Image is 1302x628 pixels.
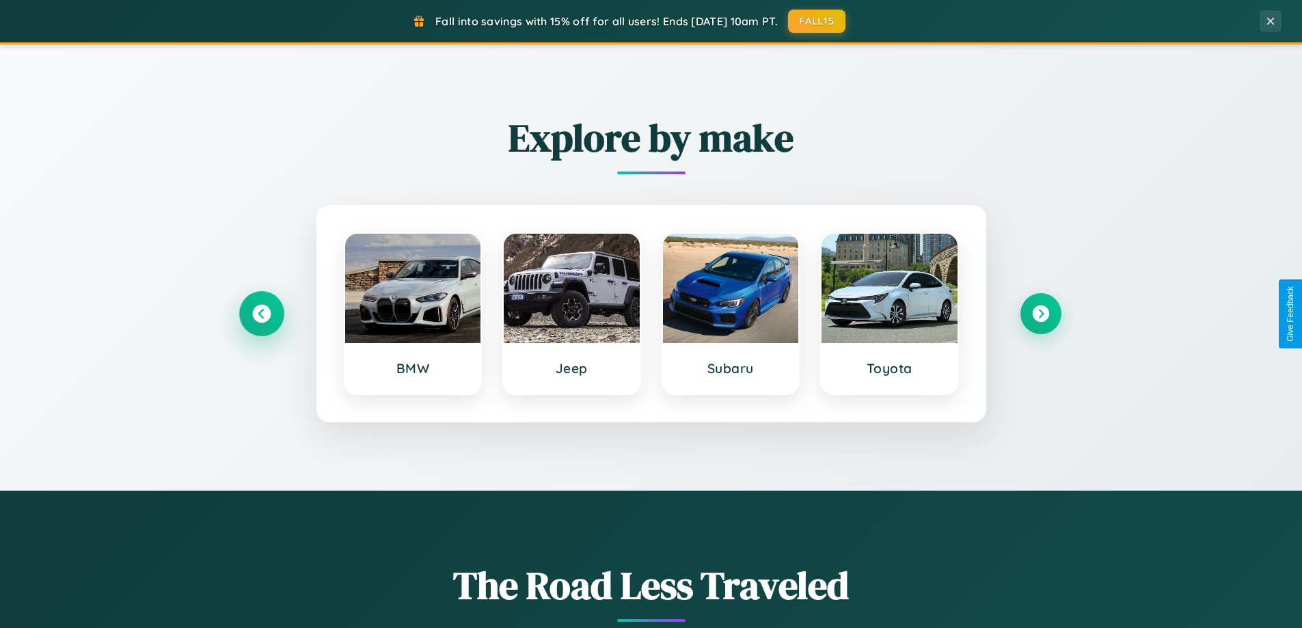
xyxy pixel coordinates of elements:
[359,360,467,377] h3: BMW
[788,10,845,33] button: FALL15
[1286,286,1295,342] div: Give Feedback
[677,360,785,377] h3: Subaru
[435,14,778,28] span: Fall into savings with 15% off for all users! Ends [DATE] 10am PT.
[517,360,626,377] h3: Jeep
[241,559,1061,612] h1: The Road Less Traveled
[241,111,1061,164] h2: Explore by make
[835,360,944,377] h3: Toyota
